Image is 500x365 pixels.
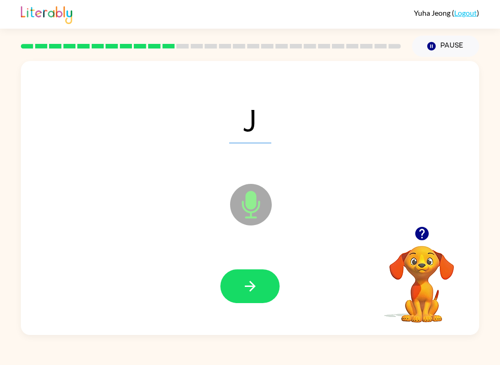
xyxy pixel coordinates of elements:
[412,36,479,57] button: Pause
[414,8,479,17] div: ( )
[454,8,477,17] a: Logout
[21,4,72,24] img: Literably
[229,95,271,143] span: J
[375,231,468,324] video: Your browser must support playing .mp4 files to use Literably. Please try using another browser.
[414,8,452,17] span: Yuha Jeong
